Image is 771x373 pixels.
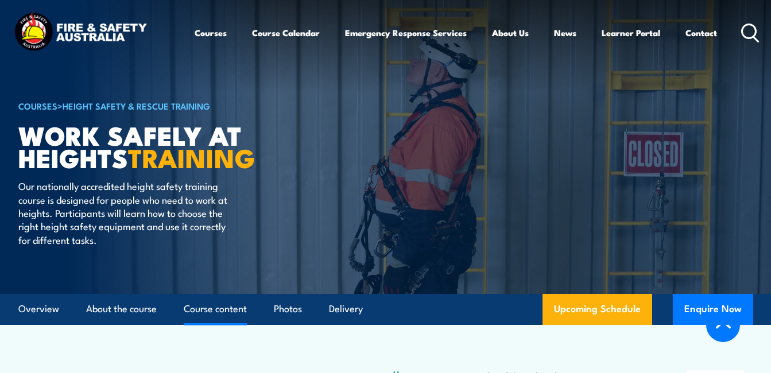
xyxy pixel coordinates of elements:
a: Course content [184,294,247,324]
a: Upcoming Schedule [543,294,652,325]
h6: > [18,99,302,112]
a: Delivery [329,294,363,324]
a: Emergency Response Services [345,19,467,46]
a: About the course [86,294,157,324]
a: Learner Portal [602,19,660,46]
p: Our nationally accredited height safety training course is designed for people who need to work a... [18,179,228,246]
a: Height Safety & Rescue Training [63,99,210,112]
strong: TRAINING [128,137,255,177]
a: Course Calendar [252,19,320,46]
a: News [554,19,576,46]
a: COURSES [18,99,57,112]
a: About Us [492,19,529,46]
a: Photos [274,294,302,324]
a: Overview [18,294,59,324]
a: Courses [195,19,227,46]
button: Enquire Now [673,294,753,325]
a: Contact [685,19,717,46]
h1: Work Safely at Heights [18,123,302,168]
